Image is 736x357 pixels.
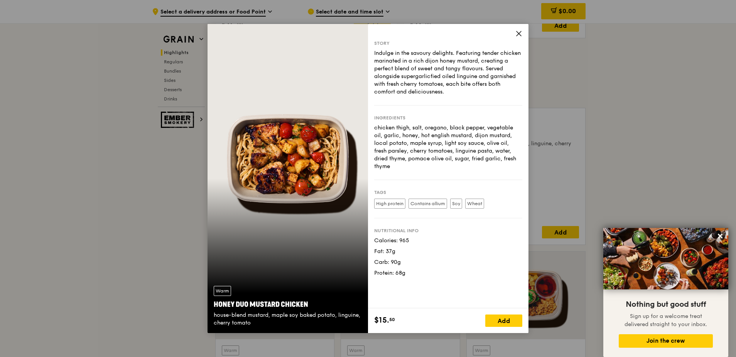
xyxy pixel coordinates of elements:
[714,230,726,242] button: Close
[389,316,395,323] span: 50
[214,311,362,327] div: house-blend mustard, maple soy baked potato, linguine, cherry tomato
[374,40,522,46] div: Story
[214,299,362,310] div: Honey Duo Mustard Chicken
[409,199,447,209] label: Contains allium
[626,300,706,309] span: Nothing but good stuff
[465,199,484,209] label: Wheat
[374,199,405,209] label: High protein
[374,258,522,266] div: Carb: 90g
[374,124,522,170] div: chicken thigh, salt, oregano, black pepper, vegetable oil, garlic, honey, hot english mustard, di...
[450,199,462,209] label: Soy
[374,115,522,121] div: Ingredients
[374,314,389,326] span: $15.
[374,189,522,195] div: Tags
[374,237,522,245] div: Calories: 965
[603,228,728,289] img: DSC07876-Edit02-Large.jpeg
[374,248,522,255] div: Fat: 37g
[214,286,231,296] div: Warm
[374,49,522,96] div: Indulge in the savoury delights. Featuring tender chicken marinated in a rich dijon honey mustard...
[619,334,713,348] button: Join the crew
[374,269,522,277] div: Protein: 68g
[625,313,707,328] span: Sign up for a welcome treat delivered straight to your inbox.
[485,314,522,327] div: Add
[374,228,522,234] div: Nutritional info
